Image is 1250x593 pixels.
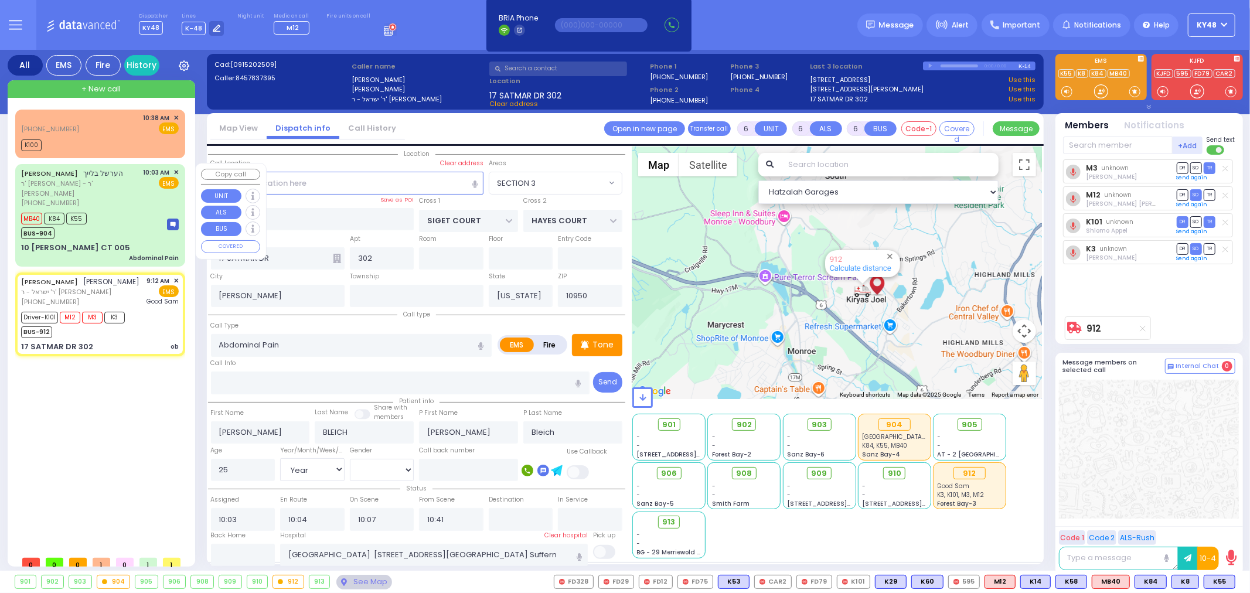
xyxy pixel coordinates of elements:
label: State [489,272,505,281]
span: - [637,482,641,490]
span: ✕ [173,113,179,123]
img: red-radio-icon.svg [759,579,765,585]
label: EMS [1055,58,1147,66]
span: TR [1204,216,1215,227]
label: KJFD [1152,58,1243,66]
span: [STREET_ADDRESS][PERSON_NAME] [787,499,898,508]
span: - [637,539,641,548]
img: message.svg [866,21,875,29]
span: M3 [82,312,103,323]
div: BLS [1020,575,1051,589]
div: 901 [15,575,36,588]
label: Cross 1 [419,196,440,206]
input: Search location here [211,172,483,194]
span: K3 [104,312,125,323]
span: 10:38 AM [144,114,170,122]
div: 912 [953,467,986,480]
span: K3, K101, M3, M12 [938,490,985,499]
span: - [862,490,866,499]
span: 903 [812,419,827,431]
label: Turn off text [1207,144,1225,156]
div: Abdominal Pain [129,254,179,263]
span: Alert [952,20,969,30]
span: + New call [81,83,121,95]
span: Other building occupants [333,254,341,263]
a: FD79 [1193,69,1212,78]
a: K3 [1086,244,1096,253]
a: MB40 [1108,69,1130,78]
label: [PHONE_NUMBER] [730,72,788,81]
span: [STREET_ADDRESS][PERSON_NAME] [862,499,973,508]
a: M12 [1086,190,1101,199]
small: Share with [374,403,407,412]
div: BLS [1171,575,1199,589]
label: Hospital [280,531,306,540]
label: Cross 2 [523,196,547,206]
a: Calculate distance [830,264,891,272]
div: BLS [1055,575,1087,589]
label: Lines [182,13,224,20]
div: BLS [875,575,907,589]
span: Patient info [393,397,440,405]
button: Notifications [1125,119,1185,132]
button: ALS-Rush [1118,530,1156,545]
span: Good Sam [147,297,179,306]
label: Cad: [214,60,348,70]
span: 0 [69,558,87,567]
img: message-box.svg [167,219,179,230]
a: Send again [1177,174,1208,181]
span: 8457837395 [236,73,275,83]
span: 906 [661,468,677,479]
span: Status [400,484,432,493]
span: Moshe Mier Silberstein [1086,199,1190,208]
div: 905 [135,575,158,588]
span: Chananya Indig [1086,172,1137,181]
span: Call type [397,310,436,319]
span: DR [1177,243,1188,254]
button: Internal Chat 0 [1165,359,1235,374]
img: red-radio-icon.svg [842,579,848,585]
span: [0915202509] [230,60,277,69]
button: Message [993,121,1040,136]
span: ר' ישראל - ר' [PERSON_NAME] [21,287,140,297]
span: KY48 [139,21,163,35]
span: Phone 3 [730,62,806,71]
span: 1 [139,558,157,567]
button: BUS [201,222,241,236]
label: Gender [350,446,372,455]
a: K84 [1089,69,1106,78]
label: From Scene [419,495,455,505]
div: K-14 [1019,62,1036,70]
label: En Route [280,495,307,505]
span: BUS-904 [21,227,55,239]
img: red-radio-icon.svg [559,579,565,585]
span: Shlomo Appel [1086,226,1128,235]
span: SO [1190,189,1202,200]
a: M3 [1086,163,1098,172]
a: Dispatch info [267,122,339,134]
span: Notifications [1074,20,1121,30]
label: Call Info [211,359,236,368]
label: Call back number [419,446,475,455]
input: Search hospital [280,544,588,566]
label: Caller: [214,73,348,83]
span: ✕ [173,168,179,178]
span: K100 [21,139,42,151]
span: 0 [1222,361,1232,372]
label: On Scene [350,495,379,505]
div: 903 [69,575,91,588]
span: Internal Chat [1176,362,1220,370]
a: Use this [1009,75,1036,85]
a: [PERSON_NAME] [21,277,78,287]
span: K84, K55, MB40 [862,441,907,450]
a: Send again [1177,255,1208,262]
input: Search location [781,153,998,176]
span: Shlomo Schvimmer [1086,253,1137,262]
span: MB40 [21,213,42,224]
label: P Last Name [523,408,562,418]
span: K-48 [182,22,206,35]
div: 902 [42,575,64,588]
div: EMS [46,55,81,76]
label: Clear hospital [544,531,588,540]
button: Code 1 [1059,530,1085,545]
